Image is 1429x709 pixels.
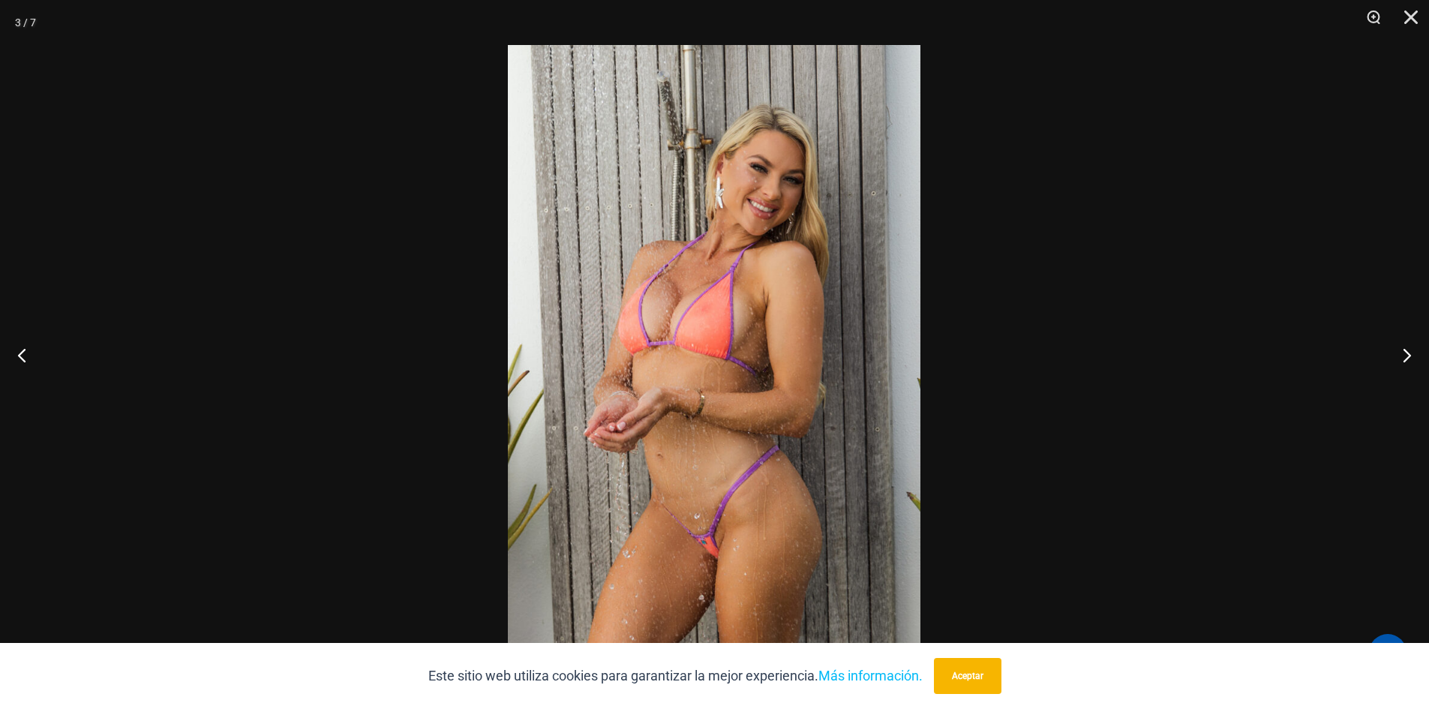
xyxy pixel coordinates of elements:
[1373,317,1429,392] button: Próximo
[508,45,920,664] img: Comodín Neon Bliss 312 Top 457 Micro 06
[15,17,36,29] font: 3 / 7
[952,671,983,681] font: Aceptar
[818,668,923,683] a: Más información.
[934,658,1001,694] button: Aceptar
[428,668,818,683] font: Este sitio web utiliza cookies para garantizar la mejor experiencia.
